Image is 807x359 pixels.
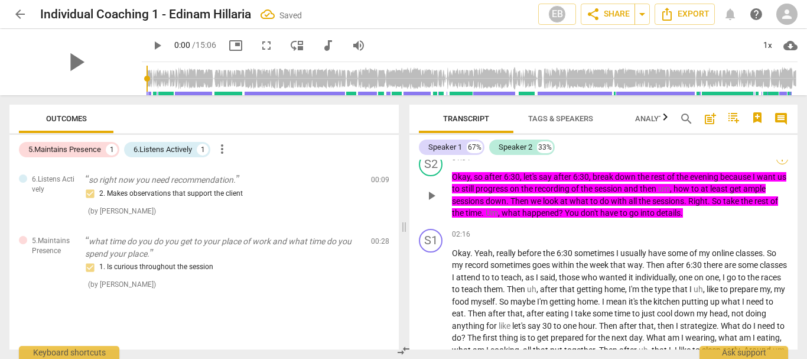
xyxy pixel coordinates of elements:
[197,144,209,156] div: 1
[528,321,542,331] span: say
[590,260,610,270] span: week
[635,273,675,282] span: individually
[668,248,689,258] span: some
[632,309,642,318] span: to
[259,38,274,53] span: fullscreen
[640,208,656,218] span: into
[581,184,594,193] span: the
[565,208,581,218] span: You
[150,38,164,53] span: play_arrow
[615,172,637,182] span: down
[640,297,653,306] span: the
[728,309,731,318] span: ,
[721,321,742,331] span: What
[676,321,680,331] span: I
[694,284,703,294] span: Filler word
[646,260,666,270] span: Then
[684,196,688,206] span: .
[746,309,766,318] span: doing
[468,309,488,318] span: Then
[571,309,575,318] span: I
[660,7,710,21] span: Export
[540,273,555,282] span: said
[452,284,461,294] span: to
[528,114,593,123] span: Tags & Speakers
[32,174,76,194] span: 6.Listens Actively
[88,280,156,289] span: ( by [PERSON_NAME] )
[679,112,694,126] span: search
[507,309,523,318] span: that
[753,172,757,182] span: I
[571,184,581,193] span: of
[573,172,589,182] span: 6:30
[757,321,777,331] span: need
[321,38,335,53] span: audiotrack
[348,35,369,56] button: Volume
[476,184,510,193] span: progress
[461,184,476,193] span: still
[510,297,537,306] span: maybe
[586,7,630,21] span: Share
[640,184,658,193] span: then
[624,184,640,193] span: and
[760,284,770,294] span: my
[783,38,798,53] span: cloud_download
[680,321,717,331] span: strategize
[730,184,743,193] span: get
[655,284,672,294] span: type
[521,184,535,193] span: the
[225,35,246,56] button: Picture in picture
[578,321,595,331] span: hour
[741,196,754,206] span: the
[604,284,625,294] span: home
[486,208,498,218] span: Filler word
[749,7,763,21] span: help
[708,196,712,206] span: .
[559,208,565,218] span: ?
[653,297,682,306] span: kitchen
[452,172,470,182] span: Okay
[670,184,673,193] span: ,
[780,7,794,21] span: person
[499,297,510,306] span: So
[777,172,786,182] span: us
[674,309,697,318] span: down
[753,321,757,331] span: I
[686,260,704,270] span: 6:30
[510,196,531,206] span: Then
[452,309,464,318] span: eat
[595,321,599,331] span: .
[625,284,629,294] span: ,
[635,114,675,123] span: Analytics
[736,248,763,258] span: classes
[538,4,576,25] button: EB
[703,284,707,294] span: ,
[667,172,676,182] span: of
[593,309,614,318] span: some
[290,38,304,53] span: move_down
[629,208,640,218] span: go
[657,309,674,318] span: cool
[574,248,616,258] span: sometimes
[559,284,577,294] span: that
[256,35,277,56] button: Fullscreen
[46,114,87,123] span: Outcomes
[697,309,710,318] span: my
[642,260,646,270] span: .
[712,248,736,258] span: online
[452,229,470,240] span: 02:16
[523,172,539,182] span: let's
[474,248,493,258] span: Yeah
[523,309,526,318] span: ,
[689,284,694,294] span: I
[106,144,118,156] div: 1
[681,208,683,218] span: .
[746,297,766,306] span: need
[577,297,598,306] span: home
[560,196,570,206] span: at
[554,172,573,182] span: after
[525,273,536,282] span: as
[484,284,503,294] span: them
[563,321,578,331] span: one
[589,172,593,182] span: ,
